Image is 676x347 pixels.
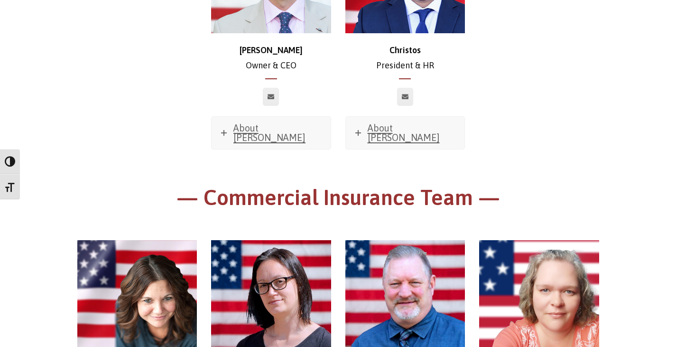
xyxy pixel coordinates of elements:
strong: Christos [389,45,421,55]
h1: — Commercial Insurance Team — [77,184,599,216]
span: About [PERSON_NAME] [368,122,440,143]
a: About [PERSON_NAME] [346,117,465,149]
strong: [PERSON_NAME] [240,45,303,55]
span: About [PERSON_NAME] [233,122,306,143]
a: About [PERSON_NAME] [212,117,331,149]
p: President & HR [345,43,465,74]
p: Owner & CEO [211,43,331,74]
